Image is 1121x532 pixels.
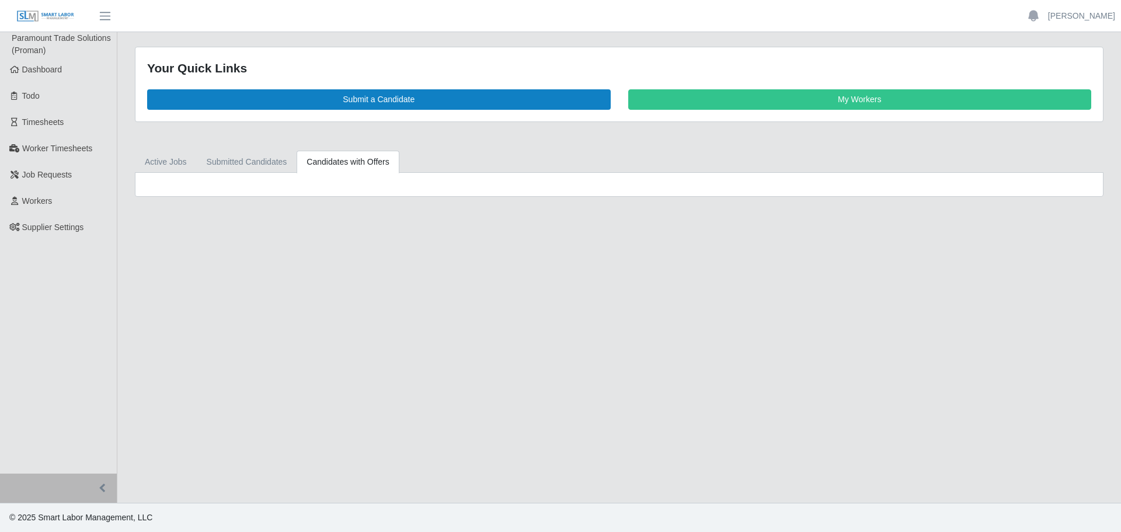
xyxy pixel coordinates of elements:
[22,91,40,100] span: Todo
[22,170,72,179] span: Job Requests
[1048,10,1115,22] a: [PERSON_NAME]
[16,10,75,23] img: SLM Logo
[22,196,53,206] span: Workers
[22,117,64,127] span: Timesheets
[22,144,92,153] span: Worker Timesheets
[197,151,297,173] a: Submitted Candidates
[9,513,152,522] span: © 2025 Smart Labor Management, LLC
[628,89,1092,110] a: My Workers
[297,151,399,173] a: Candidates with Offers
[22,65,62,74] span: Dashboard
[12,33,111,55] span: Paramount Trade Solutions (Proman)
[147,89,611,110] a: Submit a Candidate
[22,222,84,232] span: Supplier Settings
[135,151,197,173] a: Active Jobs
[147,59,1091,78] div: Your Quick Links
